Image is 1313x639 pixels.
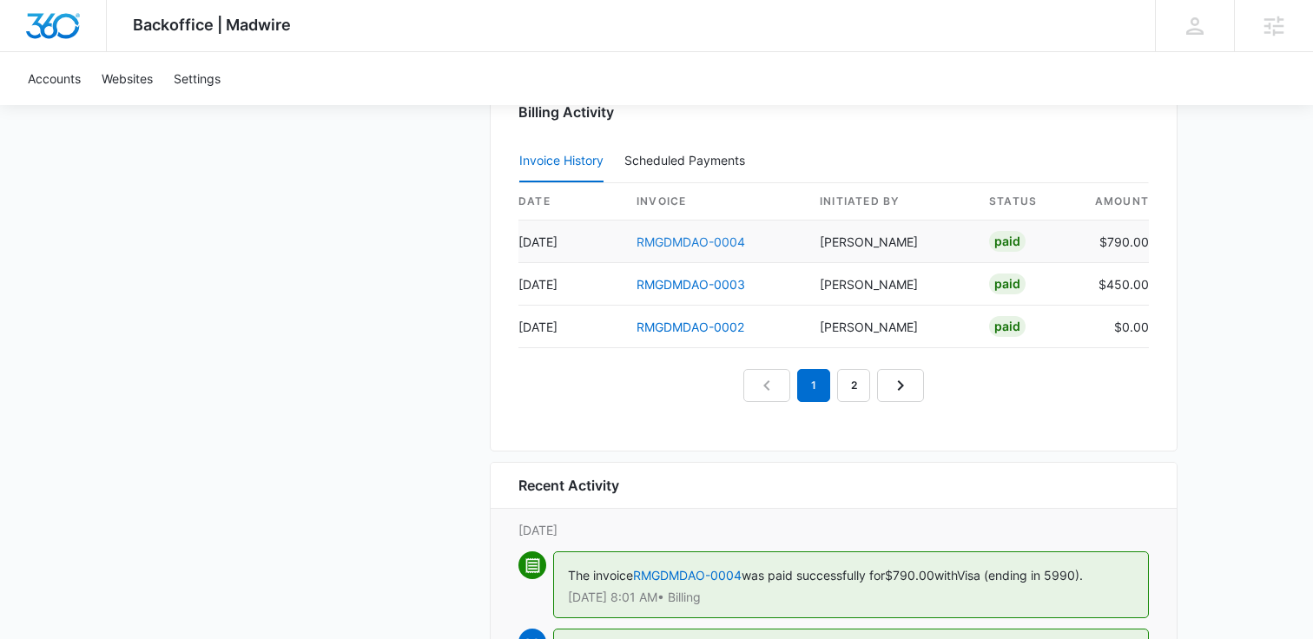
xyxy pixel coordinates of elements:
td: $790.00 [1079,221,1149,263]
a: Accounts [17,52,91,105]
a: RMGDMDAO-0004 [637,234,745,249]
div: Paid [989,231,1026,252]
td: $0.00 [1079,306,1149,348]
td: [DATE] [518,221,623,263]
td: [PERSON_NAME] [806,306,975,348]
span: $790.00 [885,568,934,583]
th: invoice [623,183,806,221]
span: Visa (ending in 5990). [957,568,1083,583]
th: date [518,183,623,221]
td: $450.00 [1079,263,1149,306]
button: Invoice History [519,141,604,182]
a: Next Page [877,369,924,402]
span: was paid successfully for [742,568,885,583]
span: The invoice [568,568,633,583]
a: RMGDMDAO-0002 [637,319,744,334]
a: Websites [91,52,163,105]
span: Backoffice | Madwire [133,16,291,34]
div: Scheduled Payments [624,155,752,167]
th: Initiated By [806,183,975,221]
a: RMGDMDAO-0003 [637,277,745,292]
nav: Pagination [743,369,924,402]
p: [DATE] [518,521,1149,539]
em: 1 [797,369,830,402]
a: Page 2 [837,369,870,402]
th: amount [1079,183,1149,221]
span: with [934,568,957,583]
td: [PERSON_NAME] [806,221,975,263]
th: status [975,183,1079,221]
td: [PERSON_NAME] [806,263,975,306]
p: [DATE] 8:01 AM • Billing [568,591,1134,603]
a: Settings [163,52,231,105]
h6: Recent Activity [518,475,619,496]
a: RMGDMDAO-0004 [633,568,742,583]
td: [DATE] [518,263,623,306]
div: Paid [989,273,1026,294]
div: Paid [989,316,1026,337]
td: [DATE] [518,306,623,348]
h3: Billing Activity [518,102,1149,122]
